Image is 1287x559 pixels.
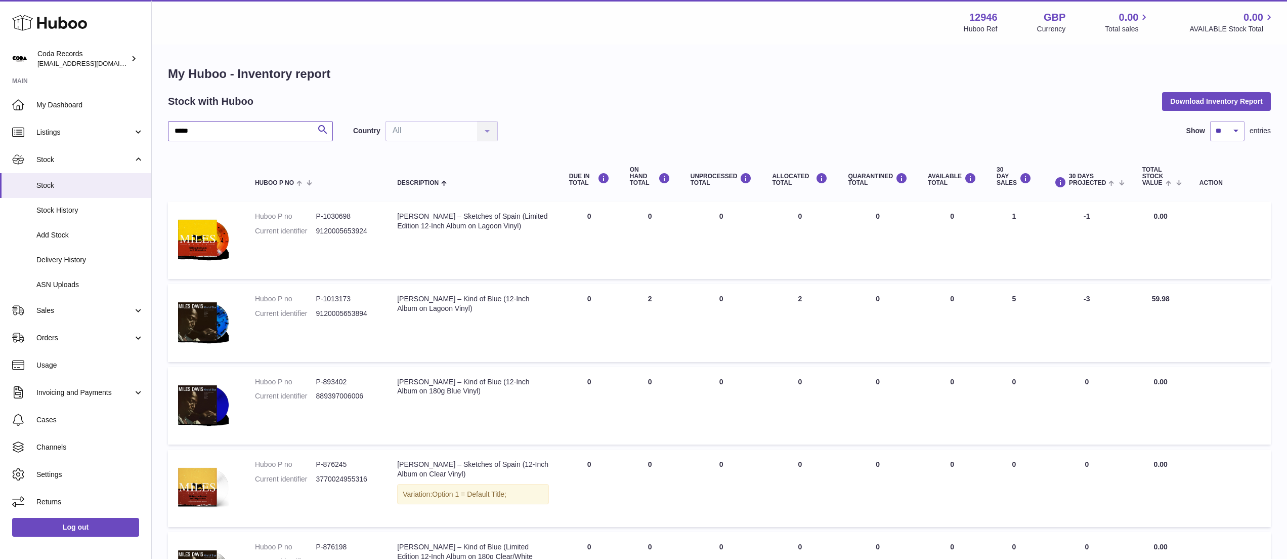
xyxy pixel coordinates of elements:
[316,391,377,401] dd: 889397006006
[1154,543,1168,551] span: 0.00
[36,206,144,215] span: Stock History
[680,450,762,527] td: 0
[316,377,377,387] dd: P-893402
[168,66,1271,82] h1: My Huboo - Inventory report
[316,294,377,304] dd: P-1013173
[1189,24,1275,34] span: AVAILABLE Stock Total
[986,284,1042,362] td: 5
[1037,24,1066,34] div: Currency
[918,202,986,279] td: 0
[1199,180,1261,186] div: Action
[255,460,316,469] dt: Huboo P no
[620,202,680,279] td: 0
[178,294,229,349] img: product image
[255,542,316,552] dt: Huboo P no
[1250,126,1271,136] span: entries
[680,284,762,362] td: 0
[397,484,549,505] div: Variation:
[36,470,144,480] span: Settings
[36,333,133,343] span: Orders
[620,367,680,445] td: 0
[1142,167,1164,187] span: Total stock value
[37,59,149,67] span: [EMAIL_ADDRESS][DOMAIN_NAME]
[37,49,128,68] div: Coda Records
[316,212,377,221] dd: P-1030698
[559,284,620,362] td: 0
[876,543,880,551] span: 0
[36,100,144,110] span: My Dashboard
[36,181,144,190] span: Stock
[397,180,439,186] span: Description
[397,212,549,231] div: [PERSON_NAME] – Sketches of Spain (Limited Edition 12-Inch Album on Lagoon Vinyl)
[964,24,998,34] div: Huboo Ref
[12,51,27,66] img: haz@pcatmedia.com
[559,367,620,445] td: 0
[762,284,838,362] td: 2
[178,212,229,266] img: product image
[762,367,838,445] td: 0
[569,173,610,186] div: DUE IN TOTAL
[1042,202,1132,279] td: -1
[620,284,680,362] td: 2
[397,294,549,313] div: [PERSON_NAME] – Kind of Blue (12-Inch Album on Lagoon Vinyl)
[1154,212,1168,220] span: 0.00
[36,128,133,137] span: Listings
[762,450,838,527] td: 0
[255,474,316,484] dt: Current identifier
[316,542,377,552] dd: P-876198
[36,388,133,397] span: Invoicing and Payments
[1162,92,1271,110] button: Download Inventory Report
[918,284,986,362] td: 0
[986,202,1042,279] td: 1
[559,202,620,279] td: 0
[1105,24,1150,34] span: Total sales
[1119,11,1139,24] span: 0.00
[255,309,316,318] dt: Current identifier
[316,226,377,236] dd: 9120005653924
[36,415,144,425] span: Cases
[918,450,986,527] td: 0
[1044,11,1065,24] strong: GBP
[1186,126,1205,136] label: Show
[316,460,377,469] dd: P-876245
[255,180,294,186] span: Huboo P no
[1189,11,1275,34] a: 0.00 AVAILABLE Stock Total
[255,294,316,304] dt: Huboo P no
[1154,378,1168,386] span: 0.00
[772,173,828,186] div: ALLOCATED Total
[178,460,229,514] img: product image
[1042,284,1132,362] td: -3
[559,450,620,527] td: 0
[680,202,762,279] td: 0
[1069,173,1106,186] span: 30 DAYS PROJECTED
[876,295,880,303] span: 0
[986,367,1042,445] td: 0
[12,518,139,536] a: Log out
[997,167,1032,187] div: 30 DAY SALES
[316,309,377,318] dd: 9120005653894
[620,450,680,527] td: 0
[1042,450,1132,527] td: 0
[1105,11,1150,34] a: 0.00 Total sales
[36,155,133,165] span: Stock
[36,361,144,370] span: Usage
[36,443,144,452] span: Channels
[432,490,506,498] span: Option 1 = Default Title;
[1154,460,1168,468] span: 0.00
[353,126,380,136] label: Country
[691,173,752,186] div: UNPROCESSED Total
[255,391,316,401] dt: Current identifier
[36,306,133,315] span: Sales
[316,474,377,484] dd: 3770024955316
[876,460,880,468] span: 0
[1042,367,1132,445] td: 0
[255,212,316,221] dt: Huboo P no
[36,230,144,240] span: Add Stock
[36,280,144,290] span: ASN Uploads
[876,378,880,386] span: 0
[168,95,253,108] h2: Stock with Huboo
[969,11,998,24] strong: 12946
[848,173,908,186] div: QUARANTINED Total
[36,497,144,507] span: Returns
[876,212,880,220] span: 0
